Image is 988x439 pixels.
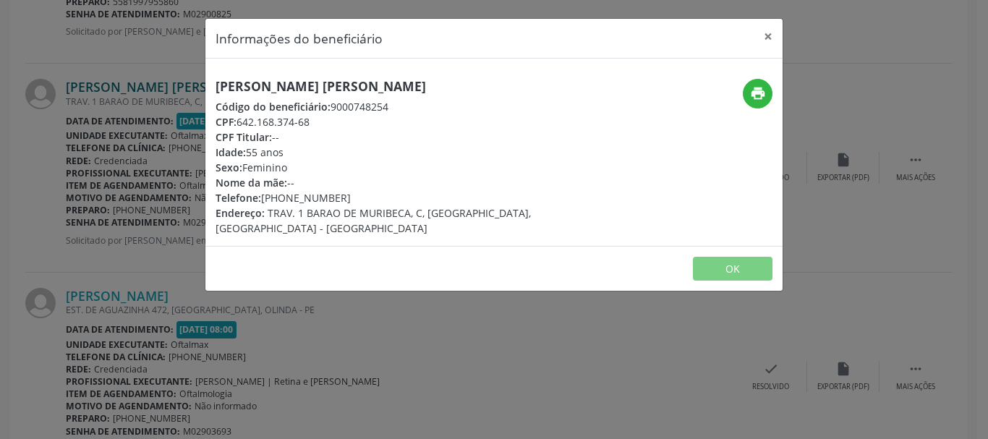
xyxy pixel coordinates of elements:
[216,191,261,205] span: Telefone:
[216,130,272,144] span: CPF Titular:
[216,160,580,175] div: Feminino
[216,99,580,114] div: 9000748254
[754,19,783,54] button: Close
[216,79,580,94] h5: [PERSON_NAME] [PERSON_NAME]
[216,114,580,129] div: 642.168.374-68
[216,145,246,159] span: Idade:
[216,129,580,145] div: --
[216,161,242,174] span: Sexo:
[216,206,265,220] span: Endereço:
[743,79,772,108] button: print
[216,190,580,205] div: [PHONE_NUMBER]
[216,175,580,190] div: --
[216,100,331,114] span: Código do beneficiário:
[216,115,237,129] span: CPF:
[750,85,766,101] i: print
[216,145,580,160] div: 55 anos
[216,206,531,235] span: TRAV. 1 BARAO DE MURIBECA, C, [GEOGRAPHIC_DATA], [GEOGRAPHIC_DATA] - [GEOGRAPHIC_DATA]
[693,257,772,281] button: OK
[216,176,287,189] span: Nome da mãe:
[216,29,383,48] h5: Informações do beneficiário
